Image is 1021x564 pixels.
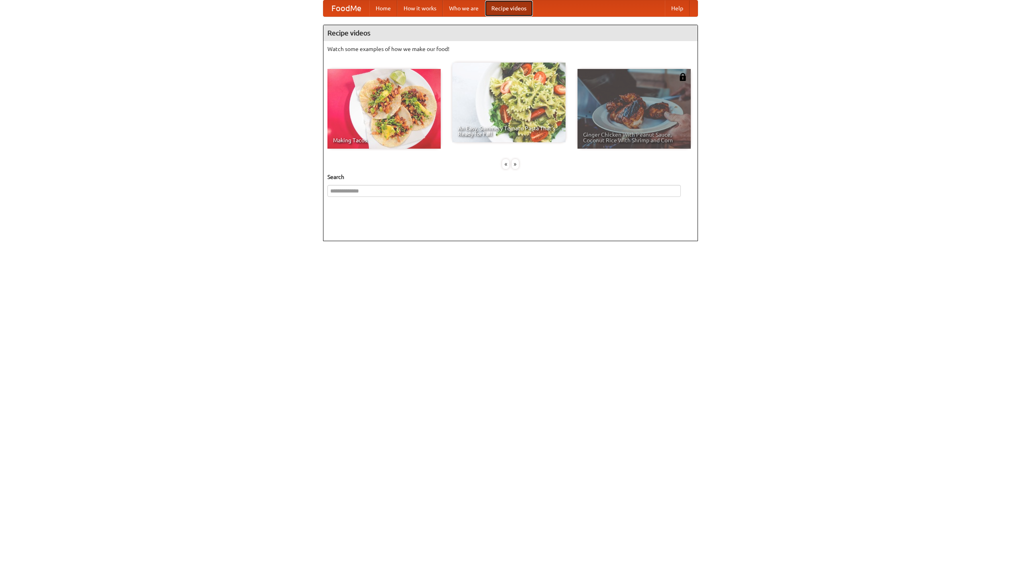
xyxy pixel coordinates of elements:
div: » [512,159,519,169]
a: Who we are [443,0,485,16]
h5: Search [327,173,694,181]
a: Help [665,0,690,16]
a: How it works [397,0,443,16]
p: Watch some examples of how we make our food! [327,45,694,53]
a: Home [369,0,397,16]
a: An Easy, Summery Tomato Pasta That's Ready for Fall [452,63,566,142]
span: Making Tacos [333,138,435,143]
h4: Recipe videos [323,25,698,41]
div: « [502,159,509,169]
a: Recipe videos [485,0,533,16]
a: Making Tacos [327,69,441,149]
span: An Easy, Summery Tomato Pasta That's Ready for Fall [458,126,560,137]
img: 483408.png [679,73,687,81]
a: FoodMe [323,0,369,16]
